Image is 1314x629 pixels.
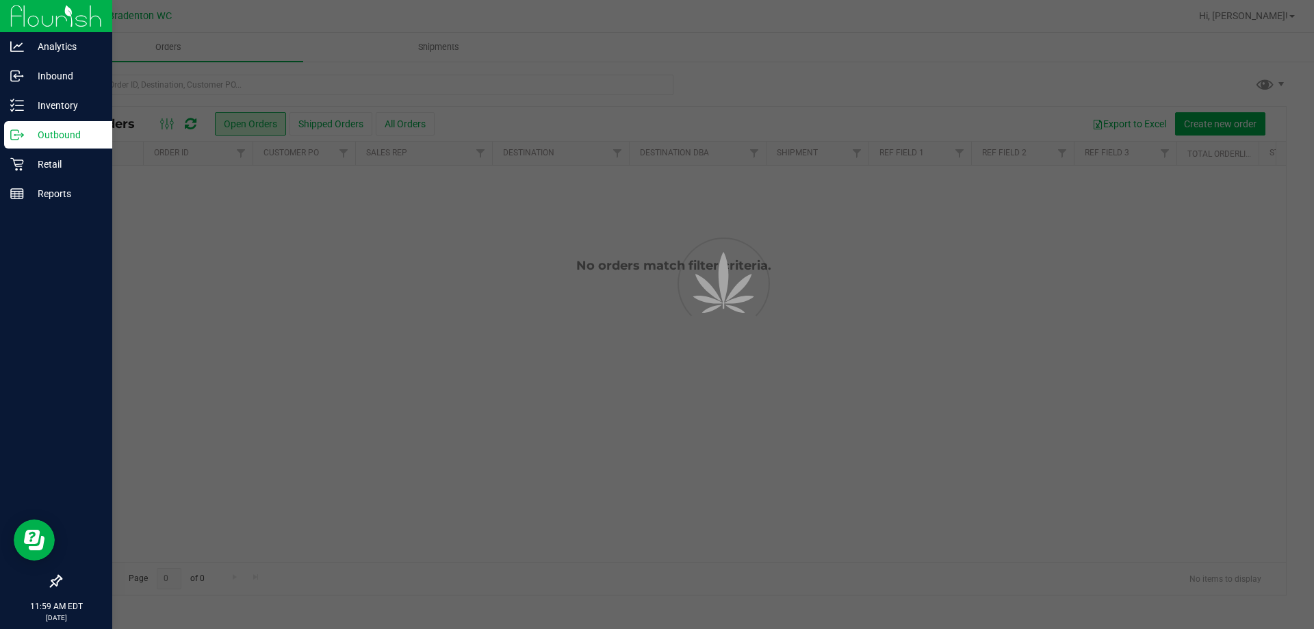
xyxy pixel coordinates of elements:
p: Outbound [24,127,106,143]
p: Inbound [24,68,106,84]
p: Inventory [24,97,106,114]
iframe: Resource center [14,519,55,561]
p: Analytics [24,38,106,55]
p: Retail [24,156,106,172]
inline-svg: Outbound [10,128,24,142]
inline-svg: Inbound [10,69,24,83]
p: Reports [24,185,106,202]
inline-svg: Inventory [10,99,24,112]
inline-svg: Reports [10,187,24,201]
inline-svg: Retail [10,157,24,171]
inline-svg: Analytics [10,40,24,53]
p: 11:59 AM EDT [6,600,106,613]
p: [DATE] [6,613,106,623]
